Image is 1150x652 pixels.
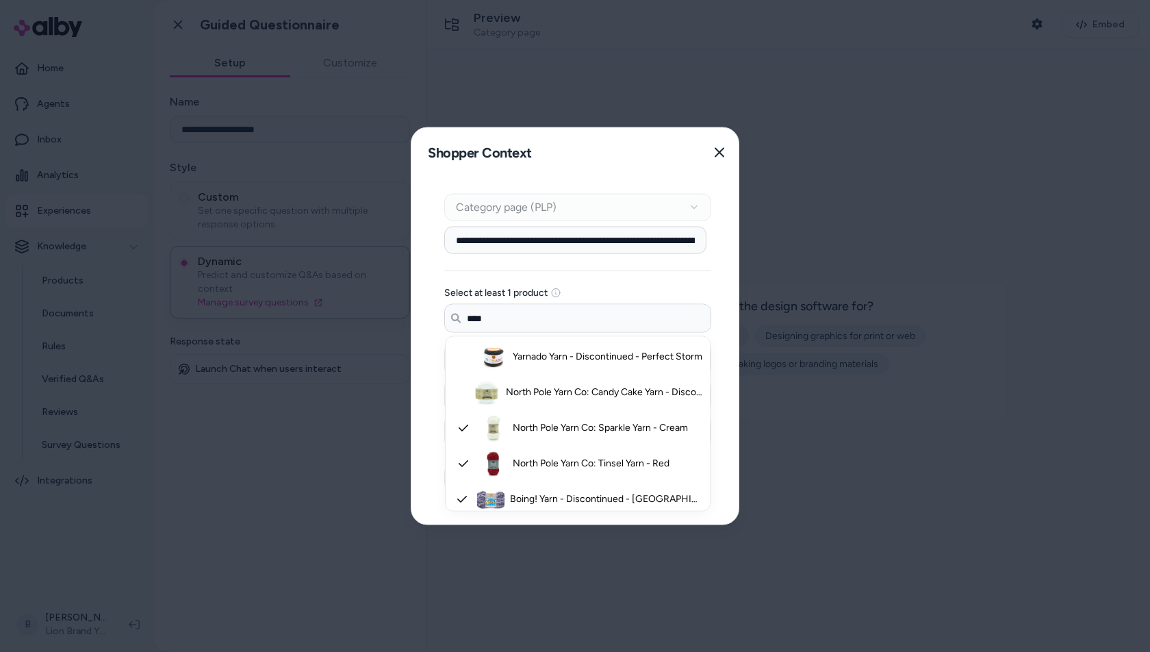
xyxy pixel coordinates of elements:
img: Yarnado Yarn - Discontinued - Perfect Storm [480,343,507,371]
img: North Pole Yarn Co: Tinsel Yarn - Red [480,450,507,477]
span: North Pole Yarn Co: Tinsel Yarn - Red [513,457,669,471]
span: North Pole Yarn Co: Sparkle Yarn - Cream [513,421,688,435]
span: Boing! Yarn - Discontinued - [GEOGRAPHIC_DATA] [510,492,703,506]
h2: Shopper Context [422,138,532,166]
button: Submit [444,464,509,492]
span: Yarnado Yarn - Discontinued - Perfect Storm [513,350,702,364]
label: Select at least 1 product [444,288,548,298]
img: North Pole Yarn Co: Sparkle Yarn - Cream [480,414,507,442]
span: North Pole Yarn Co: Candy Cake Yarn - Discontinued - White/Silver [506,386,703,399]
img: Boing! Yarn - Discontinued - Metropolis [477,486,504,513]
img: North Pole Yarn Co: Candy Cake Yarn - Discontinued - White/Silver [473,379,500,406]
